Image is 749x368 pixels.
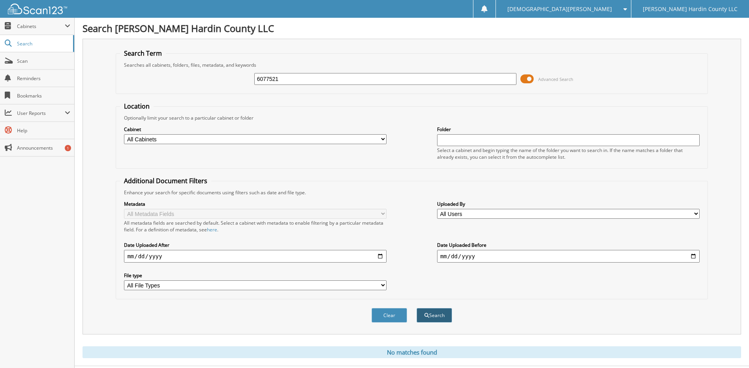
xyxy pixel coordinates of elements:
[17,145,70,151] span: Announcements
[437,201,700,207] label: Uploaded By
[124,201,387,207] label: Metadata
[65,145,71,151] div: 1
[120,102,154,111] legend: Location
[372,308,407,323] button: Clear
[17,58,70,64] span: Scan
[17,92,70,99] span: Bookmarks
[83,346,741,358] div: No matches found
[120,189,703,196] div: Enhance your search for specific documents using filters such as date and file type.
[437,126,700,133] label: Folder
[124,250,387,263] input: start
[437,250,700,263] input: end
[124,220,387,233] div: All metadata fields are searched by default. Select a cabinet with metadata to enable filtering b...
[643,7,738,11] span: [PERSON_NAME] Hardin County LLC
[120,176,211,185] legend: Additional Document Filters
[437,242,700,248] label: Date Uploaded Before
[437,147,700,160] div: Select a cabinet and begin typing the name of the folder you want to search in. If the name match...
[120,62,703,68] div: Searches all cabinets, folders, files, metadata, and keywords
[417,308,452,323] button: Search
[710,330,749,368] iframe: Chat Widget
[83,22,741,35] h1: Search [PERSON_NAME] Hardin County LLC
[8,4,67,14] img: scan123-logo-white.svg
[17,127,70,134] span: Help
[207,226,217,233] a: here
[124,126,387,133] label: Cabinet
[17,40,69,47] span: Search
[124,272,387,279] label: File type
[17,75,70,82] span: Reminders
[538,76,573,82] span: Advanced Search
[120,115,703,121] div: Optionally limit your search to a particular cabinet or folder
[120,49,166,58] legend: Search Term
[507,7,612,11] span: [DEMOGRAPHIC_DATA][PERSON_NAME]
[17,23,65,30] span: Cabinets
[17,110,65,116] span: User Reports
[124,242,387,248] label: Date Uploaded After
